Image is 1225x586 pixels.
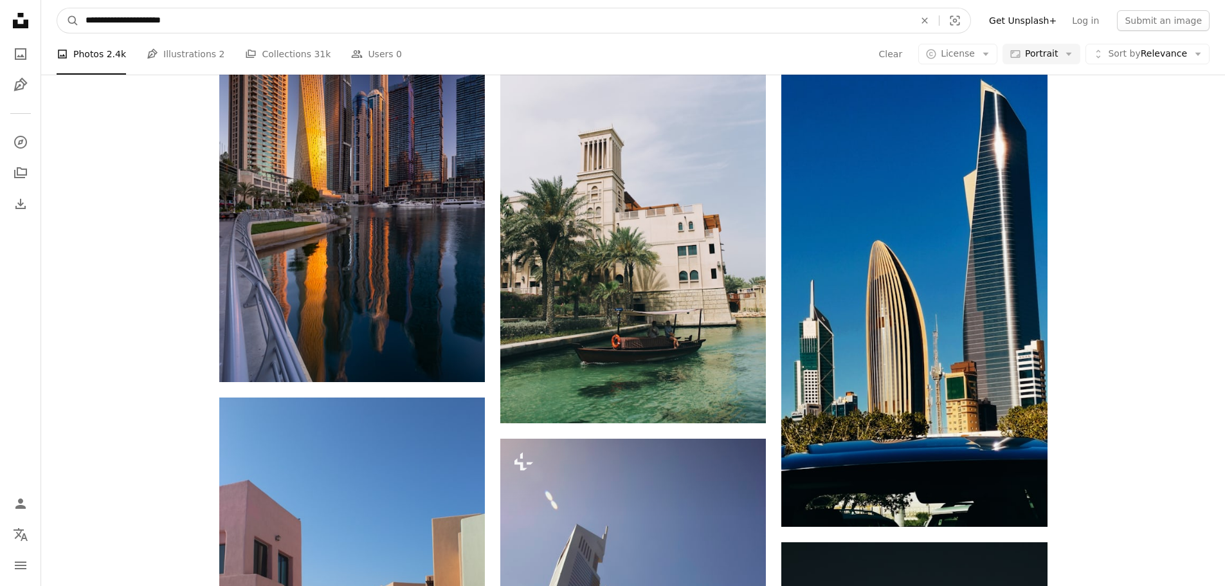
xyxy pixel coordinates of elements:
button: Language [8,522,33,547]
form: Find visuals sitewide [57,8,971,33]
a: Explore [8,129,33,155]
button: Clear [878,44,903,64]
a: The Dubai Marina, a residential neighborhood at sunrise [219,177,485,188]
span: Portrait [1025,48,1058,60]
a: high rise building under blue sky during daytime [781,243,1047,254]
img: boat near building [500,24,766,423]
a: Collections [8,160,33,186]
button: Portrait [1003,44,1080,64]
span: Relevance [1108,48,1187,60]
a: Users 0 [351,33,402,75]
a: Illustrations 2 [147,33,224,75]
button: Menu [8,553,33,578]
span: 2 [219,47,225,61]
button: Visual search [939,8,970,33]
button: Sort byRelevance [1085,44,1210,64]
button: Submit an image [1117,10,1210,31]
a: Illustrations [8,72,33,98]
a: Collections 31k [245,33,331,75]
span: Sort by [1108,48,1140,59]
span: 31k [314,47,331,61]
button: Search Unsplash [57,8,79,33]
button: Clear [911,8,939,33]
a: boat near building [500,217,766,229]
a: Home — Unsplash [8,8,33,36]
span: 0 [396,47,402,61]
a: Log in / Sign up [8,491,33,517]
a: Photos [8,41,33,67]
button: License [918,44,997,64]
a: Download History [8,191,33,217]
a: Get Unsplash+ [981,10,1064,31]
a: Log in [1064,10,1107,31]
span: License [941,48,975,59]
